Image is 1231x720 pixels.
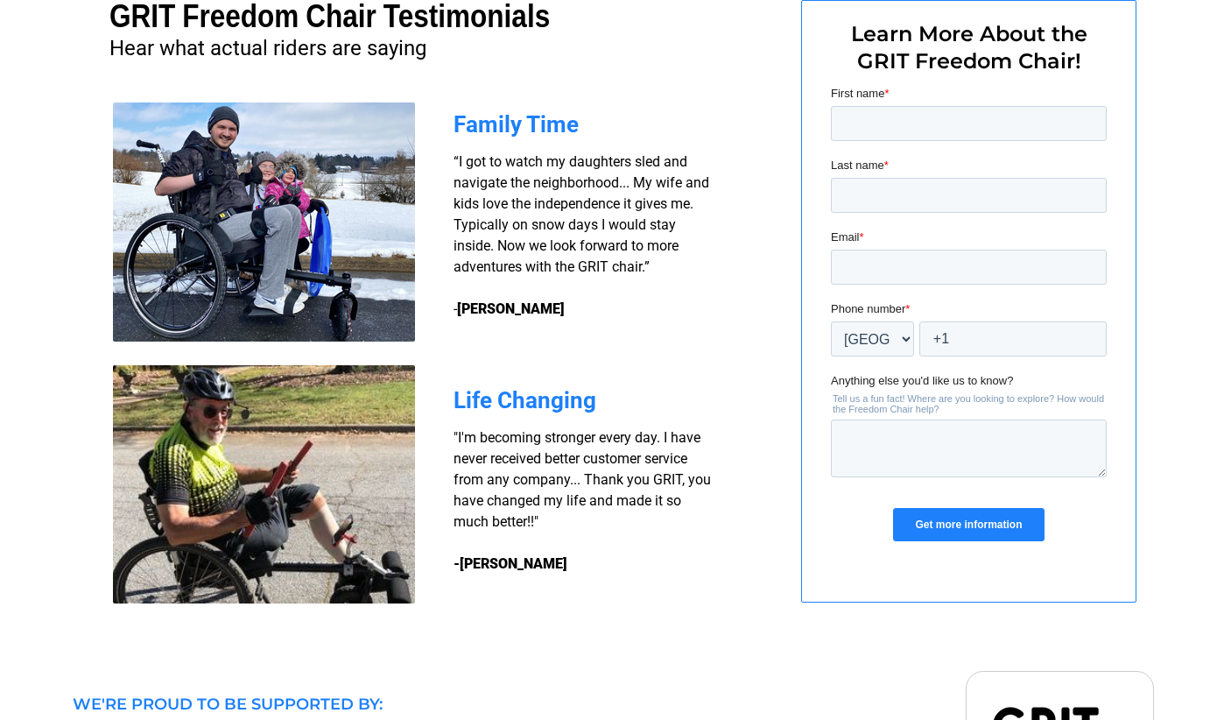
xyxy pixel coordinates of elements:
[454,555,567,572] strong: -[PERSON_NAME]
[454,429,711,530] span: "I'm becoming stronger every day. I have never received better customer service from any company....
[831,85,1107,556] iframe: Form 0
[457,300,565,317] strong: [PERSON_NAME]
[109,36,426,60] span: Hear what actual riders are saying
[454,387,596,413] span: Life Changing
[454,111,579,138] span: Family Time
[851,21,1087,74] span: Learn More About the GRIT Freedom Chair!
[454,153,709,317] span: “I got to watch my daughters sled and navigate the neighborhood... My wife and kids love the inde...
[73,695,383,714] span: WE'RE PROUD TO BE SUPPORTED BY:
